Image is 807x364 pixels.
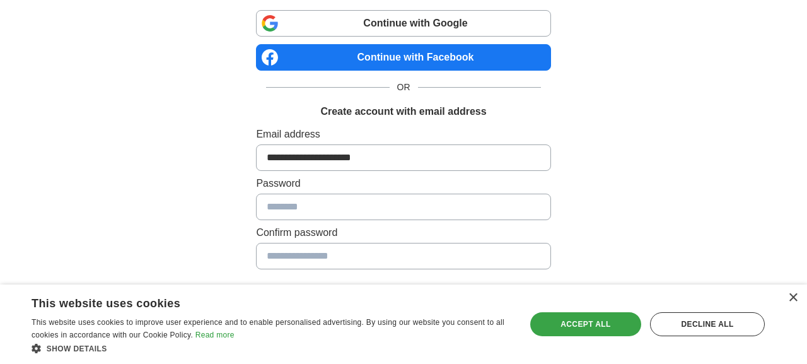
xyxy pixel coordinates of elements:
a: Read more, opens a new window [195,331,235,339]
div: Close [788,293,798,303]
a: Continue with Facebook [256,44,550,71]
div: Decline all [650,312,765,336]
span: OR [390,81,418,94]
div: This website uses cookies [32,292,480,311]
label: Password [256,176,550,191]
div: Accept all [530,312,641,336]
label: Confirm password [256,225,550,240]
label: Email address [256,127,550,142]
div: Show details [32,342,511,355]
h1: Create account with email address [320,104,486,119]
a: Continue with Google [256,10,550,37]
span: This website uses cookies to improve user experience and to enable personalised advertising. By u... [32,318,504,339]
span: Show details [47,344,107,353]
